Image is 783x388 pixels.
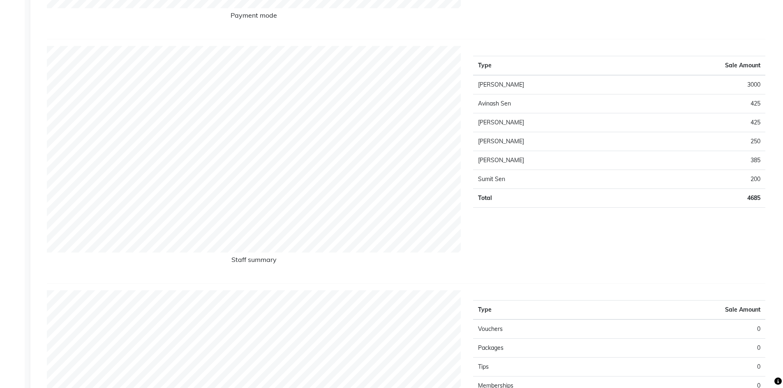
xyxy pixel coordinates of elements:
h6: Staff summary [47,256,461,267]
td: 0 [619,339,765,358]
td: Tips [473,358,619,377]
td: [PERSON_NAME] [473,75,635,94]
td: Packages [473,339,619,358]
td: [PERSON_NAME] [473,132,635,151]
th: Type [473,56,635,76]
td: Avinash Sen [473,94,635,113]
h6: Payment mode [47,11,461,23]
td: Vouchers [473,319,619,339]
td: 0 [619,319,765,339]
th: Sale Amount [635,56,765,76]
th: Type [473,301,619,320]
td: [PERSON_NAME] [473,151,635,170]
td: [PERSON_NAME] [473,113,635,132]
td: 3000 [635,75,765,94]
td: 4685 [635,189,765,208]
td: 425 [635,113,765,132]
td: 250 [635,132,765,151]
td: Sumit Sen [473,170,635,189]
td: 0 [619,358,765,377]
td: 425 [635,94,765,113]
td: 200 [635,170,765,189]
td: 385 [635,151,765,170]
th: Sale Amount [619,301,765,320]
td: Total [473,189,635,208]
